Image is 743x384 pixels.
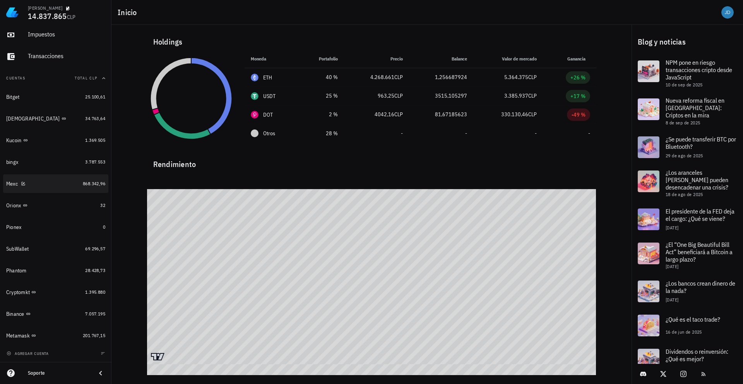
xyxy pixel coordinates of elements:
div: Orionx [6,202,21,209]
div: [PERSON_NAME] [28,5,62,11]
div: Blog y noticias [632,29,743,54]
div: Phantom [6,267,27,274]
span: [DATE] [666,263,678,269]
div: ETH-icon [251,74,259,81]
a: Transacciones [3,47,108,66]
span: ¿Qué es el taco trade? [666,315,720,323]
button: CuentasTotal CLP [3,69,108,88]
a: ¿El “One Big Beautiful Bill Act” beneficiará a Bitcoin a largo plazo? [DATE] [632,236,743,274]
a: ¿Se puede transferir BTC por Bluetooth? 29 de ago de 2025 [632,130,743,164]
span: 963,25 [378,92,394,99]
span: CLP [528,92,537,99]
div: SubWallet [6,246,29,252]
span: 25.100,61 [85,94,105,100]
div: bingx [6,159,18,165]
span: 10 de sep de 2025 [666,82,703,88]
span: [DATE] [666,297,678,303]
div: [DEMOGRAPHIC_DATA] [6,115,60,122]
span: 34.763,64 [85,115,105,121]
span: 201.767,15 [83,332,105,338]
span: CLP [67,14,76,21]
a: El presidente de la FED deja el cargo: ¿Qué se viene? [DATE] [632,202,743,236]
img: LedgiFi [6,6,19,19]
a: Pionex 0 [3,218,108,236]
span: CLP [394,92,403,99]
span: [DATE] [666,225,678,231]
a: [DEMOGRAPHIC_DATA] 34.763,64 [3,109,108,128]
span: 330.130,46 [501,111,528,118]
div: +17 % [570,92,585,100]
div: USDT-icon [251,92,259,100]
span: Nueva reforma fiscal en [GEOGRAPHIC_DATA]: Criptos en la mira [666,96,724,119]
a: ¿Los aranceles [PERSON_NAME] pueden desencadenar una crisis? 18 de ago de 2025 [632,164,743,202]
div: Metamask [6,332,30,339]
div: ETH [263,74,272,81]
div: Pionex [6,224,22,231]
span: - [465,130,467,137]
span: 29 de ago de 2025 [666,153,703,158]
a: Metamask 201.767,15 [3,326,108,345]
th: Portafolio [299,50,344,68]
span: CLP [394,74,403,81]
div: Cryptomkt [6,289,30,296]
div: USDT [263,92,276,100]
a: bingx 3.787.553 [3,153,108,171]
th: Balance [409,50,473,68]
span: - [535,130,537,137]
th: Valor de mercado [473,50,543,68]
div: 3515,105297 [415,92,467,100]
span: - [588,130,590,137]
div: Holdings [147,29,596,54]
a: Mexc 868.342,96 [3,174,108,193]
div: 25 % [305,92,338,100]
div: 81,67185623 [415,110,467,119]
span: ¿Los aranceles [PERSON_NAME] pueden desencadenar una crisis? [666,169,728,191]
span: 1.395.880 [85,289,105,295]
th: Moneda [245,50,299,68]
div: Impuestos [28,31,105,38]
th: Precio [344,50,409,68]
a: Phantom 28.428,73 [3,261,108,280]
span: El presidente de la FED deja el cargo: ¿Qué se viene? [666,207,734,222]
span: Dividendos o reinversión: ¿Qué es mejor? [666,348,728,363]
div: Kucoin [6,137,22,144]
div: Binance [6,311,24,317]
div: Bitget [6,94,20,100]
a: Binance 7.057.195 [3,305,108,323]
div: DOT-icon [251,111,259,119]
div: 40 % [305,73,338,81]
span: 3.787.553 [85,159,105,165]
a: Orionx 32 [3,196,108,215]
a: SubWallet 69.296,57 [3,239,108,258]
div: Mexc [6,181,18,187]
a: ¿Los bancos crean dinero de la nada? [DATE] [632,274,743,308]
h1: Inicio [118,6,140,19]
button: agregar cuenta [5,350,52,357]
div: 1,256687924 [415,73,467,81]
a: NPM pone en riesgo transacciones cripto desde JavaScript 10 de sep de 2025 [632,54,743,92]
span: 1.369.505 [85,137,105,143]
span: 18 de ago de 2025 [666,191,703,197]
a: Charting by TradingView [151,353,164,360]
span: 4.268.661 [370,74,394,81]
div: Transacciones [28,52,105,60]
a: ¿Qué es el taco trade? 16 de jun de 2025 [632,308,743,343]
span: 8 de sep de 2025 [666,120,700,126]
span: 14.837.865 [28,11,67,21]
div: Soporte [28,370,90,376]
div: +26 % [570,74,585,81]
span: 5.364.375 [504,74,528,81]
div: 2 % [305,110,338,119]
span: 28.428,73 [85,267,105,273]
span: NPM pone en riesgo transacciones cripto desde JavaScript [666,59,732,81]
a: Nueva reforma fiscal en [GEOGRAPHIC_DATA]: Criptos en la mira 8 de sep de 2025 [632,92,743,130]
span: Total CLP [75,76,98,81]
span: Otros [263,129,275,138]
div: -49 % [572,111,585,119]
span: 3.385.937 [504,92,528,99]
span: 32 [100,202,105,208]
span: 16 de jun de 2025 [666,329,702,335]
div: avatar [721,6,734,19]
div: 28 % [305,129,338,138]
span: Ganancia [567,56,590,62]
